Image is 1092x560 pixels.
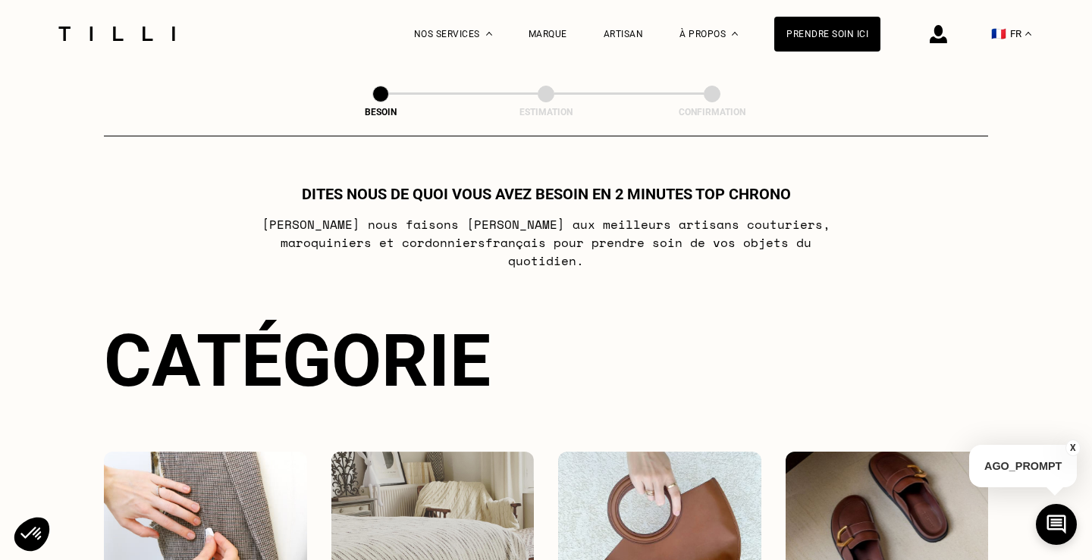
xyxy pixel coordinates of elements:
[774,17,880,52] a: Prendre soin ici
[486,32,492,36] img: Menu déroulant
[991,27,1006,41] span: 🇫🇷
[529,29,567,39] a: Marque
[604,29,644,39] a: Artisan
[302,185,791,203] h1: Dites nous de quoi vous avez besoin en 2 minutes top chrono
[1065,440,1081,456] button: X
[53,27,180,41] img: Logo du service de couturière Tilli
[305,107,457,117] div: Besoin
[104,318,988,403] div: Catégorie
[969,445,1077,487] p: AGO_PROMPT
[246,215,847,270] p: [PERSON_NAME] nous faisons [PERSON_NAME] aux meilleurs artisans couturiers , maroquiniers et cord...
[470,107,622,117] div: Estimation
[636,107,788,117] div: Confirmation
[1025,32,1031,36] img: menu déroulant
[732,32,738,36] img: Menu déroulant à propos
[930,25,947,43] img: icône connexion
